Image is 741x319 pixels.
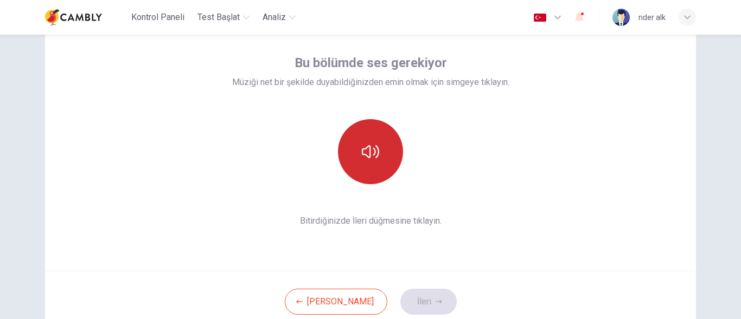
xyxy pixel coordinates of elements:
span: Müziği net bir şekilde duyabildiğinizden emin olmak için simgeye tıklayın. [232,76,509,89]
button: Kontrol Paneli [127,8,189,27]
img: tr [533,14,547,22]
img: Profile picture [612,9,630,26]
span: Bitirdiğinizde İleri düğmesine tıklayın. [232,214,509,227]
span: Bu bölümde ses gerekiyor [295,54,447,71]
span: Kontrol Paneli [131,11,184,24]
div: nder alk [638,11,666,24]
button: [PERSON_NAME] [285,289,387,315]
span: Test Başlat [197,11,240,24]
a: Cambly logo [45,6,127,28]
img: Cambly logo [45,6,102,28]
button: Test Başlat [193,8,254,27]
span: Analiz [263,11,286,24]
button: Analiz [258,8,300,27]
